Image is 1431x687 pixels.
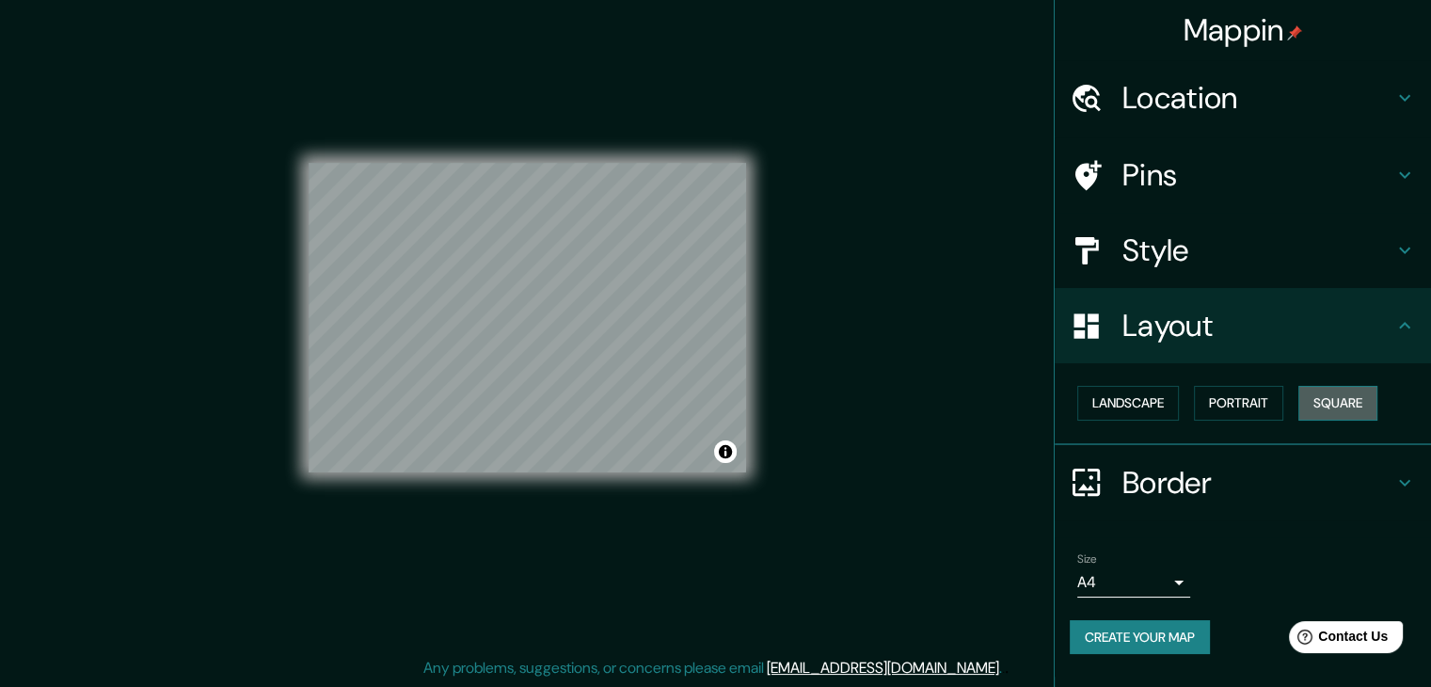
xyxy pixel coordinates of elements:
h4: Pins [1122,156,1393,194]
h4: Layout [1122,307,1393,344]
button: Toggle attribution [714,440,737,463]
div: Border [1055,445,1431,520]
div: Location [1055,60,1431,136]
iframe: Help widget launcher [1264,614,1410,666]
button: Portrait [1194,386,1283,421]
button: Square [1298,386,1377,421]
div: Pins [1055,137,1431,213]
div: Style [1055,213,1431,288]
h4: Location [1122,79,1393,117]
canvas: Map [309,163,746,472]
div: Layout [1055,288,1431,363]
div: A4 [1077,567,1190,598]
h4: Style [1122,232,1393,269]
div: . [1002,657,1005,679]
button: Landscape [1077,386,1179,421]
button: Create your map [1070,620,1210,655]
div: . [1005,657,1009,679]
p: Any problems, suggestions, or concerns please email . [423,657,1002,679]
h4: Mappin [1184,11,1303,49]
label: Size [1077,551,1097,567]
h4: Border [1122,464,1393,502]
a: [EMAIL_ADDRESS][DOMAIN_NAME] [767,658,999,678]
img: pin-icon.png [1287,25,1302,40]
